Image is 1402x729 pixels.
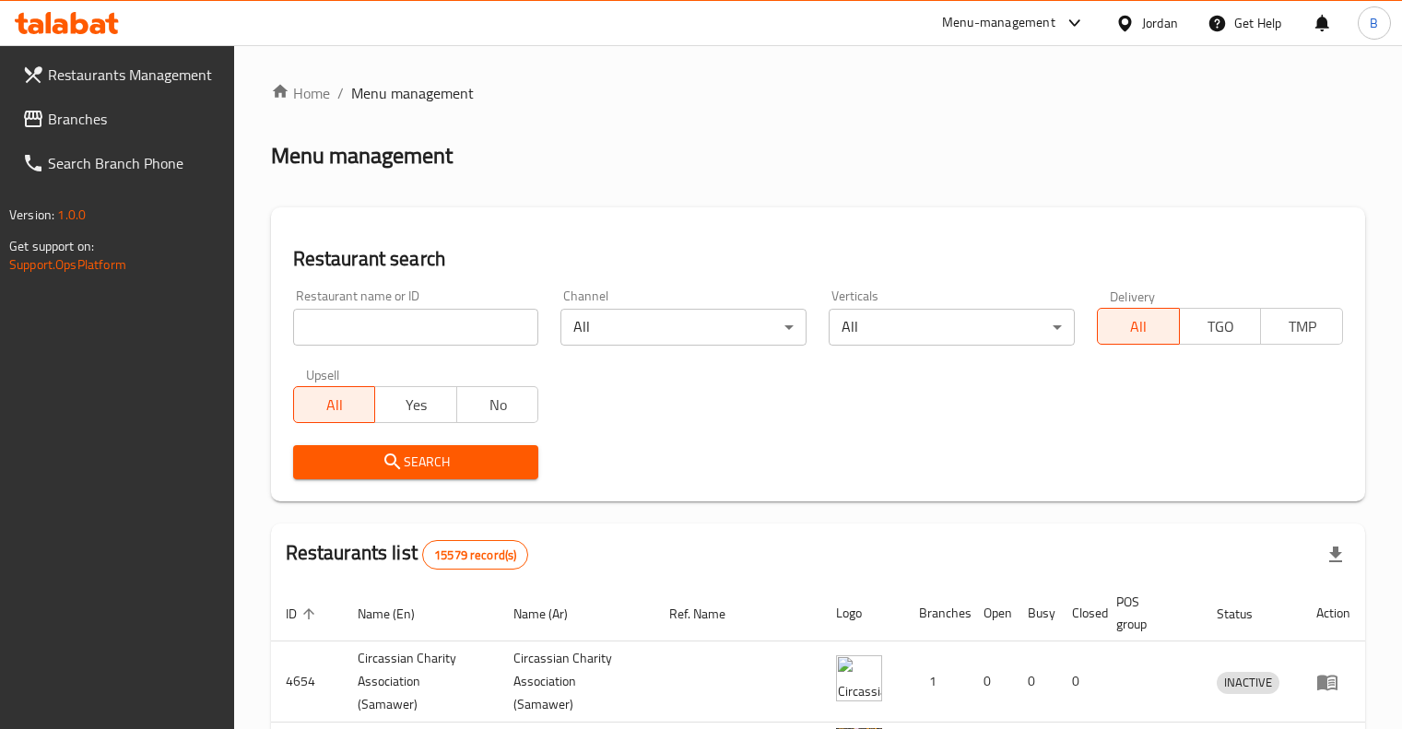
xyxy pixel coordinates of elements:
[1316,671,1350,693] div: Menu
[383,392,450,418] span: Yes
[465,392,532,418] span: No
[836,655,882,701] img: ​Circassian ​Charity ​Association​ (Samawer)
[1057,585,1102,641] th: Closed
[513,603,592,625] span: Name (Ar)
[1314,533,1358,577] div: Export file
[286,539,529,570] h2: Restaurants list
[1057,641,1102,723] td: 0
[456,386,539,423] button: No
[969,585,1013,641] th: Open
[286,603,321,625] span: ID
[1217,603,1277,625] span: Status
[1217,672,1279,694] div: INACTIVE
[1268,313,1336,340] span: TMP
[1142,13,1178,33] div: Jordan
[9,234,94,258] span: Get support on:
[821,585,904,641] th: Logo
[7,53,234,97] a: Restaurants Management
[969,641,1013,723] td: 0
[1370,13,1378,33] span: B
[271,641,343,723] td: 4654
[1097,308,1180,345] button: All
[308,451,524,474] span: Search
[301,392,369,418] span: All
[1179,308,1262,345] button: TGO
[358,603,439,625] span: Name (En)
[1217,672,1279,693] span: INACTIVE
[337,82,344,104] li: /
[293,245,1343,273] h2: Restaurant search
[1302,585,1365,641] th: Action
[904,641,969,723] td: 1
[7,97,234,141] a: Branches
[351,82,474,104] span: Menu management
[1105,313,1172,340] span: All
[669,603,749,625] span: Ref. Name
[1013,641,1057,723] td: 0
[48,152,219,174] span: Search Branch Phone
[499,641,654,723] td: ​Circassian ​Charity ​Association​ (Samawer)
[271,82,330,104] a: Home
[7,141,234,185] a: Search Branch Phone
[57,203,86,227] span: 1.0.0
[423,547,527,564] span: 15579 record(s)
[271,82,1365,104] nav: breadcrumb
[343,641,499,723] td: ​Circassian ​Charity ​Association​ (Samawer)
[422,540,528,570] div: Total records count
[374,386,457,423] button: Yes
[9,253,126,276] a: Support.OpsPlatform
[306,368,340,381] label: Upsell
[1260,308,1343,345] button: TMP
[293,386,376,423] button: All
[293,445,539,479] button: Search
[1013,585,1057,641] th: Busy
[904,585,969,641] th: Branches
[48,64,219,86] span: Restaurants Management
[9,203,54,227] span: Version:
[560,309,807,346] div: All
[942,12,1055,34] div: Menu-management
[1187,313,1255,340] span: TGO
[1116,591,1180,635] span: POS group
[829,309,1075,346] div: All
[48,108,219,130] span: Branches
[1110,289,1156,302] label: Delivery
[293,309,539,346] input: Search for restaurant name or ID..
[271,141,453,170] h2: Menu management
